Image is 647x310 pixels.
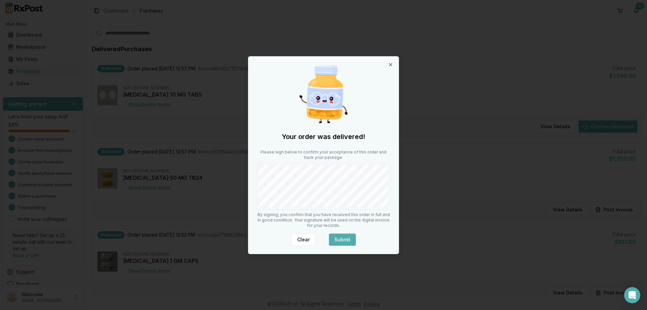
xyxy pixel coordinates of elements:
[329,234,356,246] button: Submit
[256,212,391,228] p: By signing, you confirm that you have received this order in full and in good condition. Your sig...
[256,132,391,141] h2: Your order was delivered!
[291,62,356,127] img: Happy Pill Bottle
[291,234,315,246] button: Clear
[256,149,391,160] p: Please sign below to confirm your acceptance of this order and track your package.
